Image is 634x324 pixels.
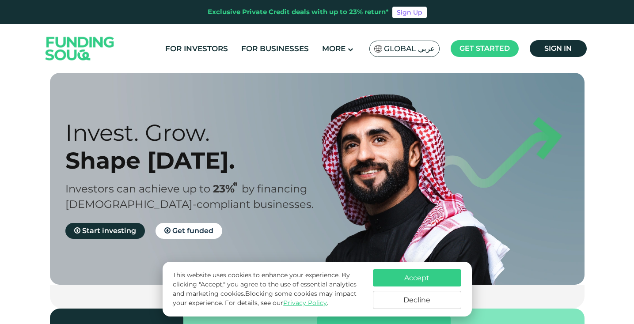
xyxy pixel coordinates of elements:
span: Sign in [544,44,572,53]
span: Global عربي [384,44,435,54]
div: Invest. Grow. [65,119,333,147]
a: For Businesses [239,41,311,56]
span: Start investing [82,226,136,235]
a: For Investors [163,41,230,56]
a: Sign Up [392,7,427,18]
span: Blocking some cookies may impact your experience. [173,290,357,307]
button: Accept [373,269,461,286]
div: Exclusive Private Credit deals with up to 23% return* [208,7,389,17]
img: SA Flag [374,45,382,53]
img: Logo [37,26,123,71]
a: Get funded [156,223,222,239]
span: Get funded [172,226,213,235]
span: Investors can achieve up to [65,182,210,195]
span: Get started [459,44,510,53]
a: Privacy Policy [283,299,327,307]
p: This website uses cookies to enhance your experience. By clicking "Accept," you agree to the use ... [173,271,364,308]
i: 23% IRR (expected) ~ 15% Net yield (expected) [233,182,237,187]
span: More [322,44,345,53]
a: Start investing [65,223,145,239]
button: Decline [373,291,461,309]
span: 23% [213,182,242,195]
span: For details, see our . [225,299,328,307]
a: Sign in [530,40,587,57]
div: Shape [DATE]. [65,147,333,174]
